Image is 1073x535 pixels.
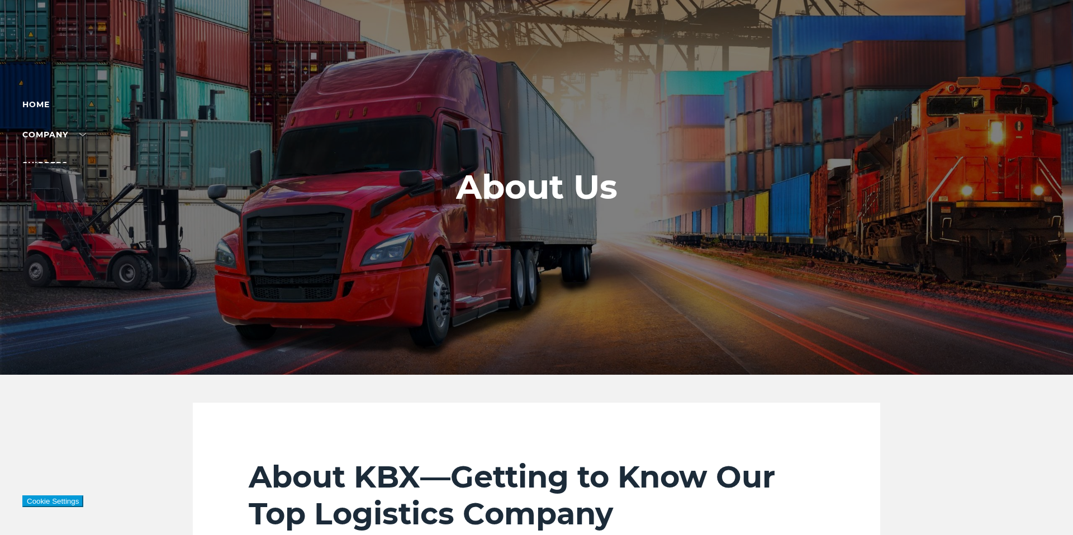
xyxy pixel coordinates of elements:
a: Home [22,99,50,109]
h2: About KBX—Getting to Know Our Top Logistics Company [249,458,824,532]
button: Cookie Settings [22,495,83,507]
a: Company [22,130,86,140]
a: SHIPPERS [22,160,86,170]
h1: About Us [456,168,618,206]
